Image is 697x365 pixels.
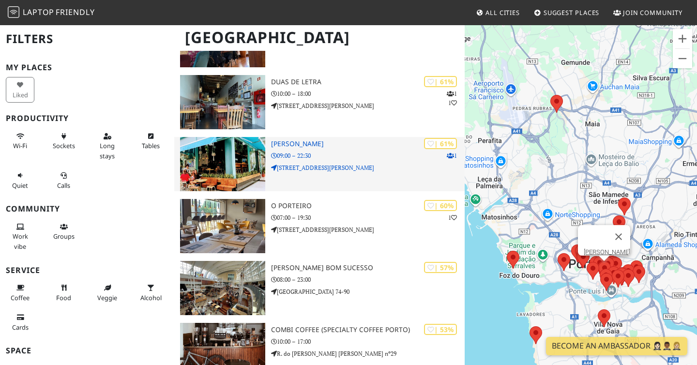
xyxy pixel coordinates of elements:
[100,141,115,160] span: Long stays
[6,24,168,54] h2: Filters
[174,137,465,191] a: Nicolau Porto | 61% 1 [PERSON_NAME] 09:00 – 22:30 [STREET_ADDRESS][PERSON_NAME]
[530,4,604,21] a: Suggest Places
[180,75,265,129] img: Duas De Letra
[12,323,29,332] span: Credit cards
[49,128,78,154] button: Sockets
[6,309,34,335] button: Cards
[271,163,465,172] p: [STREET_ADDRESS][PERSON_NAME]
[424,324,457,335] div: | 53%
[23,7,54,17] span: Laptop
[174,199,465,253] a: O Porteiro | 60% 1 O Porteiro 07:00 – 19:30 [STREET_ADDRESS][PERSON_NAME]
[136,280,165,305] button: Alcohol
[6,346,168,355] h3: Space
[177,24,463,51] h1: [GEOGRAPHIC_DATA]
[49,280,78,305] button: Food
[6,114,168,123] h3: Productivity
[11,293,30,302] span: Coffee
[485,8,520,17] span: All Cities
[180,199,265,253] img: O Porteiro
[271,140,465,148] h3: [PERSON_NAME]
[6,63,168,72] h3: My Places
[12,181,28,190] span: Quiet
[271,213,465,222] p: 07:00 – 19:30
[271,202,465,210] h3: O Porteiro
[673,29,692,48] button: Ampliar
[607,225,630,248] button: Fechar
[271,225,465,234] p: [STREET_ADDRESS][PERSON_NAME]
[57,181,70,190] span: Video/audio calls
[447,151,457,160] p: 1
[140,293,162,302] span: Alcohol
[271,275,465,284] p: 08:00 – 23:00
[93,128,121,164] button: Long stays
[424,200,457,211] div: | 60%
[49,167,78,193] button: Calls
[56,7,94,17] span: Friendly
[180,137,265,191] img: Nicolau Porto
[271,101,465,110] p: [STREET_ADDRESS][PERSON_NAME]
[447,89,457,107] p: 1 1
[623,8,682,17] span: Join Community
[271,78,465,86] h3: Duas De Letra
[424,76,457,87] div: | 61%
[142,141,160,150] span: Work-friendly tables
[13,141,27,150] span: Stable Wi-Fi
[609,4,686,21] a: Join Community
[174,75,465,129] a: Duas De Letra | 61% 11 Duas De Letra 10:00 – 18:00 [STREET_ADDRESS][PERSON_NAME]
[271,349,465,358] p: R. do [PERSON_NAME] [PERSON_NAME] nº29
[424,262,457,273] div: | 57%
[544,8,600,17] span: Suggest Places
[49,219,78,244] button: Groups
[8,4,95,21] a: LaptopFriendly LaptopFriendly
[93,280,121,305] button: Veggie
[472,4,524,21] a: All Cities
[8,6,19,18] img: LaptopFriendly
[448,213,457,222] p: 1
[6,128,34,154] button: Wi-Fi
[180,261,265,315] img: Mercado Bom Sucesso
[424,138,457,149] div: | 61%
[271,337,465,346] p: 10:00 – 17:00
[97,293,117,302] span: Veggie
[136,128,165,154] button: Tables
[271,264,465,272] h3: [PERSON_NAME] Bom Sucesso
[6,266,168,275] h3: Service
[6,167,34,193] button: Quiet
[6,280,34,305] button: Coffee
[13,232,28,250] span: People working
[53,232,75,241] span: Group tables
[673,49,692,68] button: Reduzir
[271,151,465,160] p: 09:00 – 22:30
[546,337,687,355] a: Become an Ambassador 🤵🏻‍♀️🤵🏾‍♂️🤵🏼‍♀️
[174,261,465,315] a: Mercado Bom Sucesso | 57% [PERSON_NAME] Bom Sucesso 08:00 – 23:00 [GEOGRAPHIC_DATA] 74-90
[6,219,34,254] button: Work vibe
[271,89,465,98] p: 10:00 – 18:00
[6,204,168,213] h3: Community
[584,248,630,256] a: [PERSON_NAME]
[53,141,75,150] span: Power sockets
[56,293,71,302] span: Food
[271,326,465,334] h3: Combi Coffee (Specialty Coffee Porto)
[271,287,465,296] p: [GEOGRAPHIC_DATA] 74-90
